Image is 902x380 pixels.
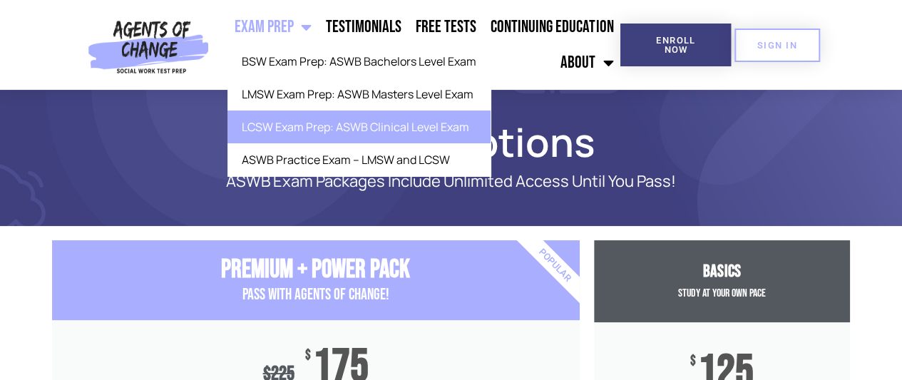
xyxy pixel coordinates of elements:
[594,262,850,282] h3: Basics
[227,78,491,111] a: LMSW Exam Prep: ASWB Masters Level Exam
[215,9,620,81] nav: Menu
[52,255,580,285] h3: Premium + Power Pack
[690,354,696,369] span: $
[678,287,766,300] span: Study at your Own Pace
[483,9,620,45] a: Continuing Education
[472,183,637,348] div: Popular
[643,36,708,54] span: Enroll Now
[305,349,311,363] span: $
[227,45,491,78] a: BSW Exam Prep: ASWB Bachelors Level Exam
[227,111,491,143] a: LCSW Exam Prep: ASWB Clinical Level Exam
[409,9,483,45] a: Free Tests
[227,45,491,176] ul: Exam Prep
[319,9,409,45] a: Testimonials
[620,24,731,66] a: Enroll Now
[227,9,319,45] a: Exam Prep
[757,41,797,50] span: SIGN IN
[734,29,820,62] a: SIGN IN
[45,125,858,158] h1: Pricing Options
[553,45,620,81] a: About
[242,285,389,304] span: PASS with AGENTS OF CHANGE!
[227,143,491,176] a: ASWB Practice Exam – LMSW and LCSW
[102,173,801,190] p: ASWB Exam Packages Include Unlimited Access Until You Pass!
